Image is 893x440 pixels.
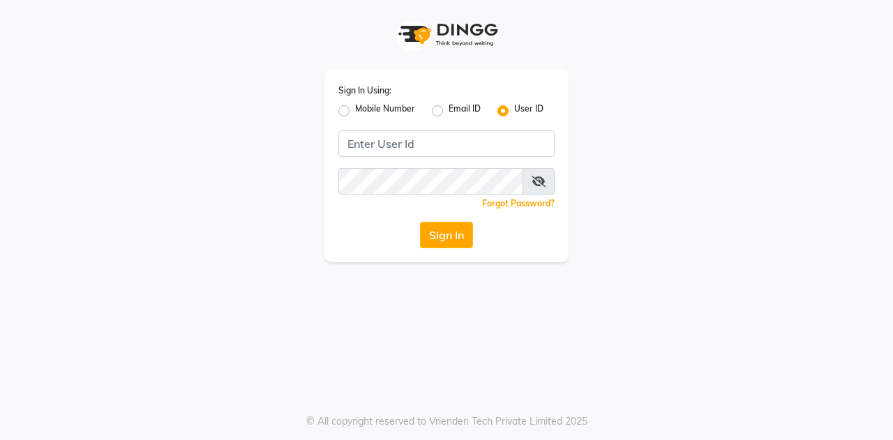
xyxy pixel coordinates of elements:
input: Username [338,130,555,157]
label: Mobile Number [355,103,415,119]
input: Username [338,168,523,195]
label: User ID [514,103,543,119]
label: Sign In Using: [338,84,391,97]
label: Email ID [449,103,481,119]
button: Sign In [420,222,473,248]
img: logo1.svg [391,14,502,55]
a: Forgot Password? [482,198,555,208]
